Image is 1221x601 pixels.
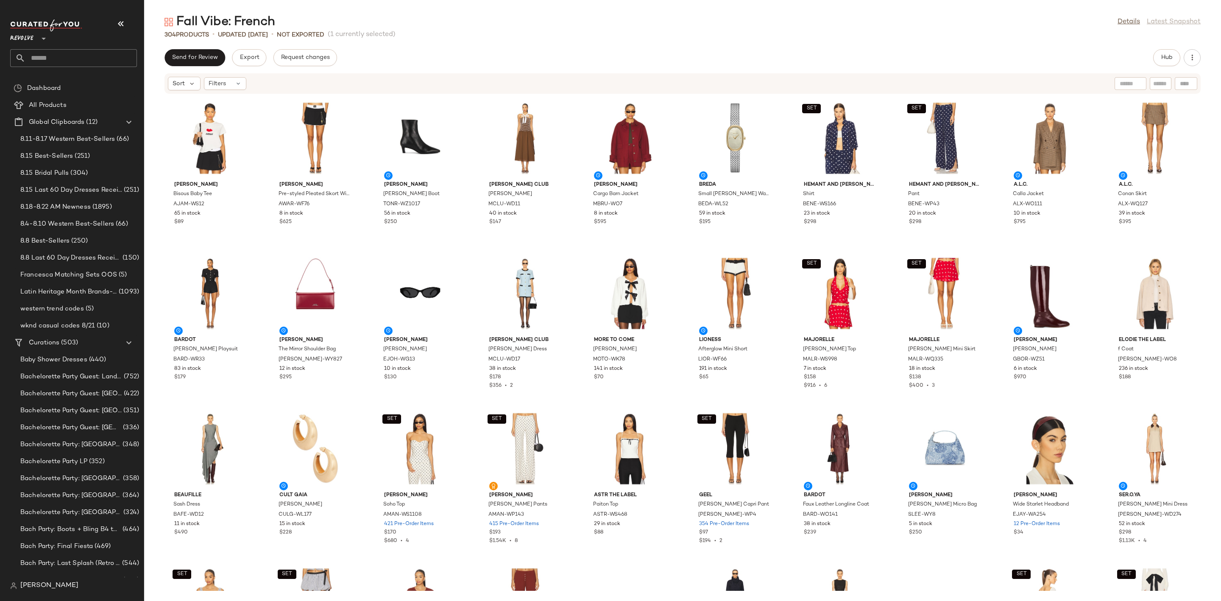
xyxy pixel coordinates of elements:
[173,570,191,579] button: SET
[908,356,943,363] span: MALR-WQ335
[593,511,627,519] span: ASTR-WS468
[1118,501,1188,509] span: [PERSON_NAME] Mini Dress
[20,508,122,517] span: Bachelorette Party: [GEOGRAPHIC_DATA]
[20,304,84,314] span: western trend codes
[491,416,502,422] span: SET
[209,79,226,88] span: Filters
[902,99,988,178] img: BENE-WP43_V1.jpg
[1013,356,1045,363] span: GBOR-WZ51
[121,440,139,450] span: (348)
[164,31,209,39] div: Products
[20,474,121,484] span: Bachelorette Party: [GEOGRAPHIC_DATA]
[1016,571,1027,577] span: SET
[1118,511,1182,519] span: [PERSON_NAME]-WD274
[488,414,506,424] button: SET
[804,218,816,226] span: $298
[117,270,127,280] span: (5)
[909,365,935,373] span: 18 in stock
[273,254,358,333] img: MARJ-WY827_V1.jpg
[10,29,33,44] span: Revolve
[699,210,725,218] span: 59 in stock
[59,338,78,348] span: (503)
[1119,210,1145,218] span: 39 in stock
[911,106,922,112] span: SET
[167,409,253,488] img: BAFE-WD12_V1.jpg
[20,253,121,263] span: 8.8 Last 60 Day Dresses Receipts Best-Sellers
[908,501,977,509] span: [PERSON_NAME] Micro Bag
[87,355,106,365] span: (440)
[908,511,936,519] span: SLEE-WY8
[1013,346,1057,353] span: [PERSON_NAME]
[20,491,121,500] span: Bachelorette Party: [GEOGRAPHIC_DATA]
[594,336,666,344] span: MORE TO COME
[1112,409,1198,488] img: SERR-WD274_V1.jpg
[482,99,568,178] img: MCLU-WD11_V1.jpg
[1143,538,1147,544] span: 4
[279,190,351,198] span: Pre-styled Pleated Skort With Chain
[387,416,397,422] span: SET
[20,151,73,161] span: 8.15 Best-Sellers
[909,218,921,226] span: $298
[406,538,409,544] span: 4
[73,151,90,161] span: (251)
[803,356,837,363] span: MALR-WS998
[698,511,756,519] span: [PERSON_NAME]-WP4
[174,181,246,189] span: [PERSON_NAME]
[698,346,747,353] span: Afterglow Mini Short
[121,423,139,433] span: (336)
[1013,201,1042,208] span: ALX-WO111
[279,356,342,363] span: [PERSON_NAME]-WY827
[1013,501,1069,509] span: Wide Starlet Headband
[174,492,246,499] span: Beaufille
[594,492,666,499] span: ASTR the Label
[587,409,673,488] img: ASTR-WS468_V1.jpg
[279,201,309,208] span: AWAR-WF76
[907,104,926,113] button: SET
[594,374,604,381] span: $70
[70,236,88,246] span: (250)
[173,79,185,88] span: Sort
[384,538,397,544] span: $680
[281,54,330,61] span: Request changes
[20,321,95,331] span: wknd casual codes 8/21
[173,201,204,208] span: AJAM-WS12
[1012,570,1031,579] button: SET
[698,356,727,363] span: LIOR-WF66
[164,32,176,38] span: 304
[802,259,821,268] button: SET
[384,529,396,537] span: $170
[279,374,292,381] span: $295
[122,185,139,195] span: (251)
[804,529,816,537] span: $239
[384,492,456,499] span: [PERSON_NAME]
[384,520,434,528] span: 421 Pre-Order Items
[277,31,324,39] p: Not Exported
[698,501,769,509] span: [PERSON_NAME] Capri Pant
[489,492,561,499] span: [PERSON_NAME]
[502,383,510,389] span: •
[377,254,463,333] img: EJOH-WG13_V1.jpg
[909,336,981,344] span: MAJORELLE
[488,346,547,353] span: [PERSON_NAME] Dress
[115,134,129,144] span: (66)
[1014,218,1026,226] span: $795
[699,181,771,189] span: Breda
[1118,346,1134,353] span: f Coat
[384,336,456,344] span: [PERSON_NAME]
[587,99,673,178] img: MBRU-WO7_V1.jpg
[1007,409,1093,488] img: EJAY-WA254_V1.jpg
[91,202,112,212] span: (1895)
[84,304,94,314] span: (5)
[29,101,67,110] span: All Products
[1118,356,1177,363] span: [PERSON_NAME]-WO8
[909,383,923,389] span: $400
[806,261,817,267] span: SET
[20,185,122,195] span: 8.15 Last 60 Day Dresses Receipt
[20,457,87,467] span: Bachelorette Party LP
[279,210,303,218] span: 8 in stock
[824,383,827,389] span: 6
[20,440,121,450] span: Bachelorette Party: [GEOGRAPHIC_DATA]
[84,117,98,127] span: (12)
[932,383,935,389] span: 3
[803,190,814,198] span: Shirt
